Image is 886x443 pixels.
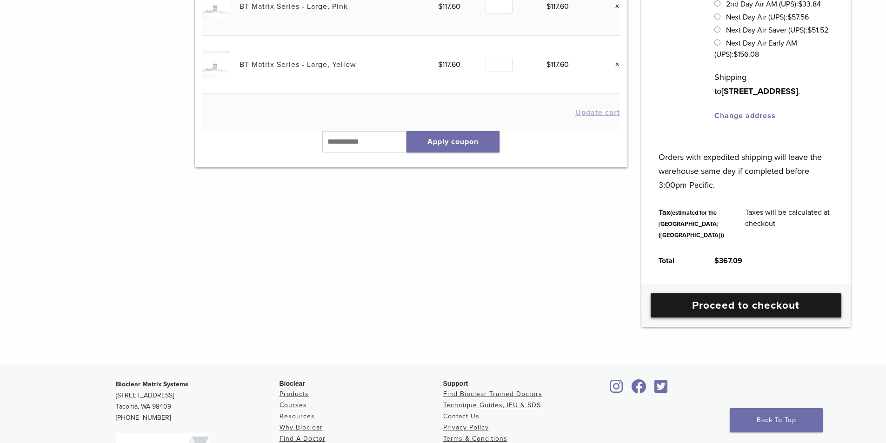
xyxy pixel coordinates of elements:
span: $ [787,13,792,22]
a: Courses [280,401,307,409]
a: Remove this item [608,59,620,71]
td: Taxes will be calculated at checkout [735,199,844,248]
a: BT Matrix Series - Large, Pink [240,2,348,11]
span: $ [807,26,812,35]
label: Next Day Air Saver (UPS): [726,26,828,35]
span: $ [546,60,551,69]
bdi: 51.52 [807,26,828,35]
a: Bioclear [652,385,671,394]
span: $ [733,50,738,59]
img: BT Matrix Series - Large, Yellow [202,51,230,78]
a: Find Bioclear Trained Doctors [443,390,542,398]
a: BT Matrix Series - Large, Yellow [240,60,356,69]
bdi: 156.08 [733,50,759,59]
strong: Bioclear Matrix Systems [116,380,188,388]
a: Resources [280,412,315,420]
small: (estimated for the [GEOGRAPHIC_DATA] ([GEOGRAPHIC_DATA])) [659,209,724,239]
bdi: 117.60 [546,60,569,69]
a: Remove this item [608,0,620,13]
bdi: 117.60 [438,2,460,11]
button: Apply coupon [406,131,500,152]
bdi: 57.56 [787,13,809,22]
span: Support [443,380,468,387]
a: Find A Doctor [280,435,326,443]
a: Back To Top [730,408,823,432]
a: Bioclear [607,385,626,394]
a: Change address [714,111,776,120]
a: Terms & Conditions [443,435,507,443]
p: [STREET_ADDRESS] Tacoma, WA 98409 [PHONE_NUMBER] [116,379,280,423]
a: Technique Guides, IFU & SDS [443,401,541,409]
span: $ [438,60,442,69]
p: Orders with expedited shipping will leave the warehouse same day if completed before 3:00pm Pacific. [659,136,833,192]
span: $ [546,2,551,11]
p: Shipping to . [714,70,833,98]
th: Total [648,248,704,274]
bdi: 117.60 [438,60,460,69]
span: $ [438,2,442,11]
a: Bioclear [628,385,650,394]
label: Next Day Air (UPS): [726,13,809,22]
a: Privacy Policy [443,423,489,431]
a: Products [280,390,309,398]
span: Bioclear [280,380,305,387]
button: Update cart [575,109,620,116]
a: Proceed to checkout [651,293,841,317]
label: Next Day Air Early AM (UPS): [714,39,797,59]
a: Why Bioclear [280,423,323,431]
span: $ [714,256,719,265]
th: Tax [648,199,735,248]
bdi: 117.60 [546,2,569,11]
a: Contact Us [443,412,480,420]
strong: [STREET_ADDRESS] [721,86,798,96]
bdi: 367.09 [714,256,742,265]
